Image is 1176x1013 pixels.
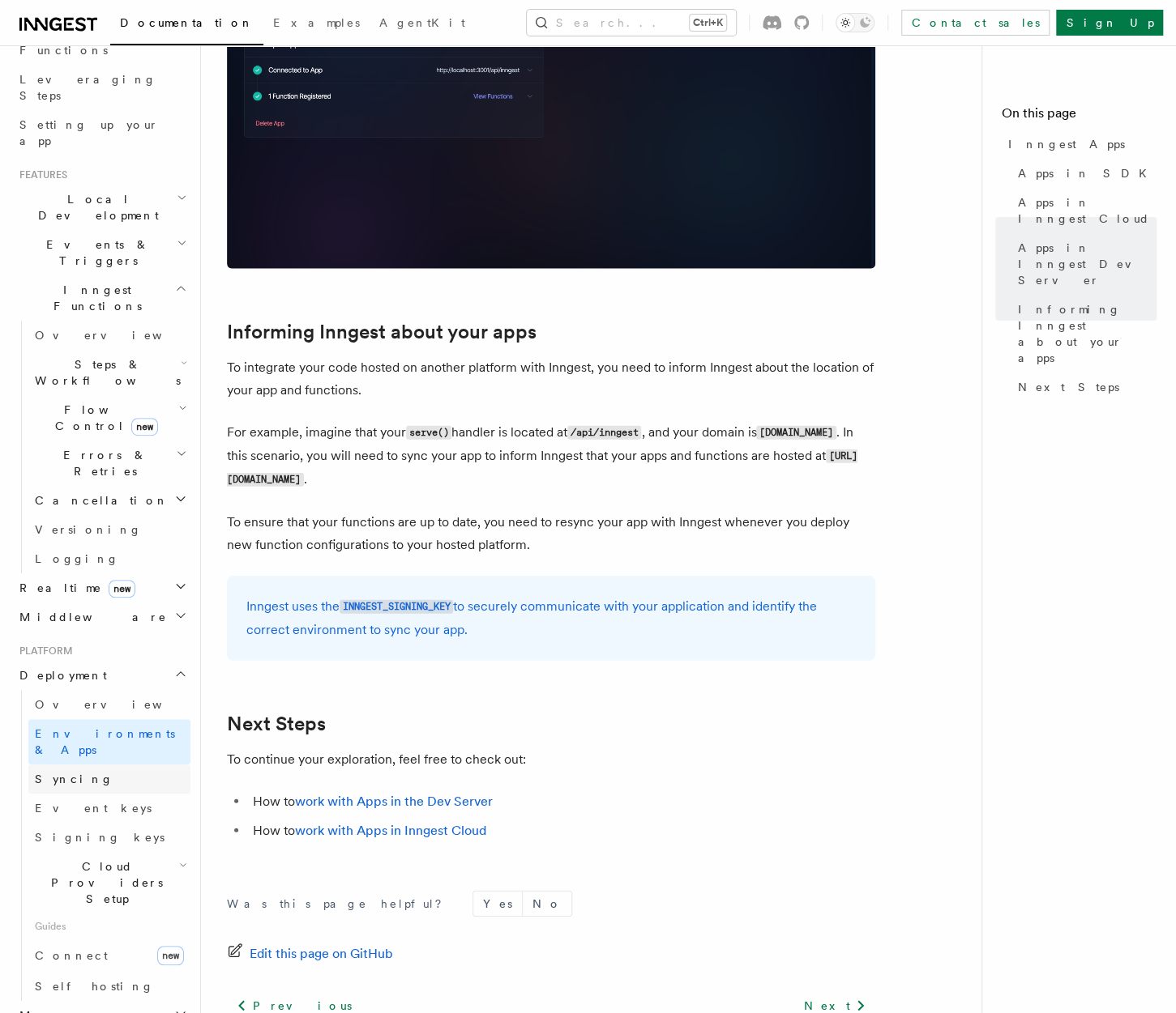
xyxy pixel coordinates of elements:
a: Signing keys [28,823,190,852]
button: Errors & Retries [28,441,190,486]
p: To continue your exploration, feel free to check out: [227,748,875,771]
span: Apps in Inngest Dev Server [1018,240,1157,288]
span: Event keys [35,802,152,815]
a: Apps in Inngest Cloud [1011,188,1157,233]
button: Cloud Providers Setup [28,852,190,913]
span: Flow Control [28,402,178,434]
a: Sign Up [1056,10,1163,36]
div: Deployment [13,690,190,1001]
a: Leveraging Steps [13,65,190,110]
span: Overview [35,698,202,711]
a: Connectnew [28,939,190,972]
span: new [131,418,158,436]
p: To integrate your code hosted on another platform with Inngest, you need to inform Inngest about ... [227,356,875,402]
span: Syncing [35,773,113,785]
button: No [523,892,571,916]
a: Apps in SDK [1011,159,1157,188]
button: Local Development [13,185,190,230]
span: Informing Inngest about your apps [1018,301,1157,366]
a: Inngest Apps [1002,130,1157,159]
button: Toggle dark mode [836,13,875,32]
span: Environments & Apps [35,727,175,756]
p: Inngest uses the to securely communicate with your application and identify the correct environme... [246,595,856,641]
code: [DOMAIN_NAME] [756,426,836,440]
a: work with Apps in the Dev Server [295,794,493,809]
button: Deployment [13,661,190,690]
span: Next Steps [1018,379,1119,395]
p: To ensure that your functions are up to date, you need to resync your app with Inngest whenever y... [227,511,875,556]
a: Documentation [110,5,263,45]
button: Cancellation [28,486,190,515]
span: Steps & Workflows [28,356,181,389]
span: Versioning [35,523,142,536]
button: Search...Ctrl+K [527,10,736,36]
kbd: Ctrl+K [690,15,726,31]
button: Yes [473,892,522,916]
span: Inngest Apps [1008,136,1125,152]
button: Middleware [13,602,190,632]
button: Flow Controlnew [28,395,190,441]
span: Guides [28,913,190,939]
a: Syncing [28,764,190,794]
button: Events & Triggers [13,230,190,275]
a: Examples [263,5,370,44]
a: Logging [28,544,190,573]
span: Examples [273,16,360,29]
span: Events & Triggers [13,236,177,269]
span: AgentKit [379,16,465,29]
a: AgentKit [370,5,475,44]
span: Platform [13,645,73,658]
span: Connect [35,949,108,962]
span: new [109,580,135,598]
span: Inngest Functions [13,282,175,314]
span: Apps in Inngest Cloud [1018,194,1157,227]
a: Overview [28,690,190,719]
a: Overview [28,321,190,350]
span: Local Development [13,191,177,223]
a: work with Apps in Inngest Cloud [295,823,486,838]
span: Signing keys [35,831,165,844]
a: Next Steps [1011,372,1157,402]
p: For example, imagine that your handler is located at , and your domain is . In this scenario, you... [227,421,875,492]
p: Was this page helpful? [227,896,453,912]
li: How to [248,819,875,842]
span: Documentation [120,16,254,29]
span: Cloud Providers Setup [28,858,179,907]
a: Environments & Apps [28,719,190,764]
button: Realtimenew [13,573,190,602]
span: Cancellation [28,492,169,509]
span: Errors & Retries [28,447,176,479]
code: INNGEST_SIGNING_KEY [340,600,453,614]
a: Informing Inngest about your apps [227,321,537,343]
a: Contact sales [901,10,1050,36]
span: new [157,946,184,965]
code: /api/inngest [567,426,641,440]
span: Middleware [13,609,167,625]
a: Event keys [28,794,190,823]
h4: On this page [1002,104,1157,130]
span: Overview [35,329,202,342]
code: serve() [406,426,451,440]
a: Self hosting [28,972,190,1001]
span: Logging [35,552,119,565]
a: Edit this page on GitHub [227,943,393,965]
a: Apps in Inngest Dev Server [1011,233,1157,295]
span: Features [13,168,67,181]
span: Deployment [13,667,107,683]
button: Inngest Functions [13,275,190,321]
a: INNGEST_SIGNING_KEY [340,598,453,614]
span: Edit this page on GitHub [250,943,393,965]
span: Leveraging Steps [19,73,156,102]
span: Self hosting [35,980,154,993]
a: Versioning [28,515,190,544]
div: Inngest Functions [13,321,190,573]
span: Setting up your app [19,118,159,147]
button: Steps & Workflows [28,350,190,395]
a: Informing Inngest about your apps [1011,295,1157,372]
li: How to [248,790,875,813]
a: Next Steps [227,713,326,735]
a: Setting up your app [13,110,190,155]
span: Realtime [13,580,135,596]
span: Apps in SDK [1018,165,1157,181]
